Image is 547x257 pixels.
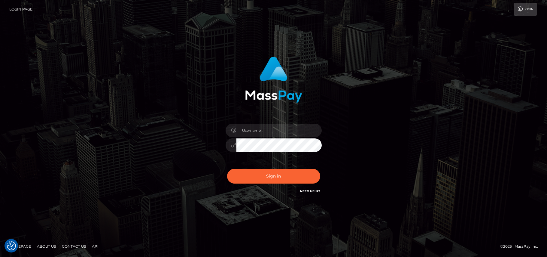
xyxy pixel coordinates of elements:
img: MassPay Login [245,57,302,103]
img: Revisit consent button [7,241,16,250]
a: Login Page [9,3,32,16]
button: Consent Preferences [7,241,16,250]
button: Sign in [227,169,320,184]
a: About Us [35,242,58,251]
a: Login [514,3,537,16]
div: © 2025 , MassPay Inc. [500,243,542,250]
a: Need Help? [300,189,320,193]
a: Contact Us [59,242,88,251]
a: Homepage [7,242,33,251]
input: Username... [236,124,322,137]
a: API [90,242,101,251]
